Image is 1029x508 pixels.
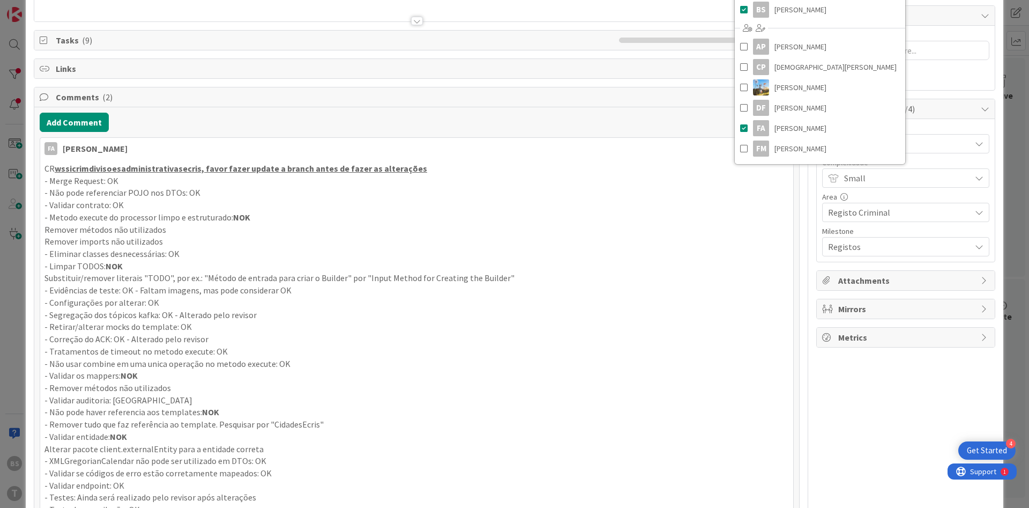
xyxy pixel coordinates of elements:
span: ( 3/4 ) [897,104,915,114]
div: DF [753,100,769,116]
div: Open Get Started checklist, remaining modules: 4 [958,441,1016,460]
span: Registos [828,239,965,254]
strong: NOK [106,261,123,271]
a: AP[PERSON_NAME] [735,36,905,57]
span: Metrics [838,331,975,344]
span: [DEMOGRAPHIC_DATA][PERSON_NAME] [774,59,897,75]
span: Comments [56,91,780,104]
div: [PERSON_NAME] [63,142,128,155]
p: - Não usar combine em uma unica operação no metodo execute: OK [44,358,789,370]
p: - Remover tudo que faz referência ao template. Pesquisar por "CidadesEcris" [44,418,789,431]
p: Remover métodos não utilizados [44,224,789,236]
div: CP [753,59,769,75]
div: AP [753,39,769,55]
p: - Tratamentos de timeout no metodo execute: OK [44,345,789,358]
p: - Validar os mappers: [44,370,789,382]
div: FA [753,120,769,136]
p: Substituir/remover literais "TODO", por ex.: "Método de entrada para criar o Builder" por "Input ... [44,272,789,284]
div: Complexidade [822,159,989,166]
p: - Validar se códigos de erro estão corretamente mapeados: OK [44,467,789,480]
p: CR [44,163,789,175]
span: [PERSON_NAME] [774,2,826,18]
div: Get Started [967,445,1007,456]
span: Mirrors [838,303,975,315]
div: FM [753,141,769,157]
span: [PERSON_NAME] [774,120,826,136]
strong: NOK [233,212,250,223]
p: - Segregação dos tópicos kafka: OK - Alterado pelo revisor [44,309,789,321]
p: - XMLGregorianCalendar não pode ser utilizado em DTOs: OK [44,455,789,467]
p: - Validar auditoria: [GEOGRAPHIC_DATA] [44,394,789,407]
p: - Correção do ACK: OK - Alterado pelo revisor [44,333,789,345]
p: - Validar entidade: [44,431,789,443]
span: Tasks [56,34,614,47]
div: Priority [822,124,989,132]
span: ( 2 ) [102,92,113,102]
p: - Não pode haver referencia aos templates: [44,406,789,418]
button: Add Comment [40,113,109,132]
span: Links [56,62,780,75]
p: - Retirar/alterar mocks do template: OK [44,321,789,333]
p: - Testes: Ainda será realizado pelo revisor após alterações [44,491,789,504]
span: [PERSON_NAME] [774,79,826,95]
span: Registo Criminal [828,205,965,220]
p: - Merge Request: OK [44,175,789,187]
u: wssicrimdivisoesadministrativasecris, favor fazer update a branch antes de fazer as alterações [55,163,427,174]
span: Attachments [838,274,975,287]
div: BS [753,2,769,18]
p: - Não pode referenciar POJO nos DTOs: OK [44,187,789,199]
div: 4 [1006,439,1016,448]
span: Custom Fields [838,102,975,115]
p: Remover imports não utilizados [44,235,789,248]
a: FM[PERSON_NAME] [735,138,905,159]
span: [PERSON_NAME] [774,141,826,157]
span: [PERSON_NAME] [774,39,826,55]
p: - Metodo execute do processor limpo e estruturado: [44,211,789,224]
strong: NOK [110,431,127,442]
a: DF[PERSON_NAME] [735,98,905,118]
span: [PERSON_NAME] [774,100,826,116]
p: - Validar contrato: OK [44,199,789,211]
div: Milestone [822,227,989,235]
p: - Configurações por alterar: OK [44,297,789,309]
img: DG [753,79,769,95]
a: DG[PERSON_NAME] [735,77,905,98]
span: Support [23,2,49,14]
div: 1 [56,4,58,13]
span: Block [838,9,975,22]
p: Alterar pacote client.externalEntity para a entidade correta [44,443,789,455]
strong: NOK [202,407,219,417]
a: CP[DEMOGRAPHIC_DATA][PERSON_NAME] [735,57,905,77]
p: - Limpar TODOS: [44,260,789,273]
p: - Eliminar classes desnecessárias: OK [44,248,789,260]
div: Area [822,193,989,201]
a: FA[PERSON_NAME] [735,118,905,138]
span: Small [844,171,965,186]
div: FA [44,142,57,155]
p: - Evidências de teste: OK - Faltam imagens, mas pode considerar OK [44,284,789,297]
strong: NOK [121,370,138,381]
a: FC[PERSON_NAME] [735,159,905,179]
span: ( 9 ) [82,35,92,46]
p: - Remover métodos não utilizados [44,382,789,394]
p: - Validar endpoint: OK [44,480,789,492]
